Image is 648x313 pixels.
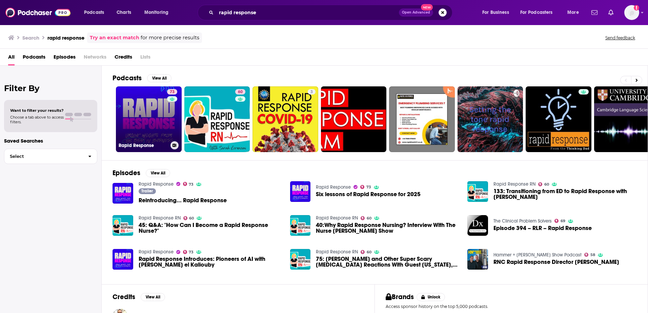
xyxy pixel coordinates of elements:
img: 75: Rigors and Other Super Scary Chemotherapy Reactions With Guest Montana, Rapid Response RN [290,249,311,270]
img: Six lessons of Rapid Response for 2025 [290,181,311,202]
a: Rapid Response RN [139,215,181,221]
a: Try an exact match [90,34,139,42]
button: Show profile menu [624,5,639,20]
a: Show notifications dropdown [606,7,616,18]
a: 69 [554,219,565,223]
a: Reintroducing... Rapid Response [139,197,227,203]
a: 40:Why Rapid Response Nursing? Interview With The Nurse Keith Show [316,222,459,234]
a: 73Rapid Response [116,86,182,152]
button: View All [147,74,171,82]
a: Show notifications dropdown [589,7,600,18]
a: 73 [167,89,177,95]
a: Credits [115,51,132,65]
button: Send feedback [603,35,637,41]
a: 73 [183,250,194,254]
button: open menu [79,7,113,18]
a: Reintroducing... Rapid Response [113,183,133,204]
h2: Podcasts [113,74,142,82]
a: 45: Q&A: "How Can I Become a Rapid Response Nurse?" [113,215,133,236]
a: RNC Rapid Response Director Tommy Pigott [493,259,619,265]
a: Rapid Response [139,249,174,255]
a: RNC Rapid Response Director Tommy Pigott [467,249,488,270]
span: Want to filter your results? [10,108,64,113]
a: Podcasts [23,51,45,65]
a: Rapid Response [316,184,351,190]
a: 60 [184,86,250,152]
button: Open AdvancedNew [399,8,433,17]
a: CreditsView All [113,293,165,301]
span: 60 [367,251,371,254]
span: Charts [117,8,131,17]
a: Rapid Response [139,181,174,187]
span: RNC Rapid Response Director [PERSON_NAME] [493,259,619,265]
span: 40:Why Rapid Response Nursing? Interview With The Nurse [PERSON_NAME] Show [316,222,459,234]
a: 73 [360,185,371,189]
span: For Business [482,8,509,17]
a: PodcastsView All [113,74,171,82]
h3: rapid response [47,35,84,41]
button: open menu [516,7,563,18]
a: Rapid Response RN [316,249,358,255]
p: Saved Searches [4,138,97,144]
span: Select [4,154,83,159]
span: 60 [367,217,371,220]
button: open menu [563,7,587,18]
span: Trailer [141,189,153,193]
span: 133: Transitioning from ED to Rapid Response with [PERSON_NAME] [493,188,637,200]
p: Access sponsor history on the top 5,000 podcasts. [386,304,637,309]
h3: Rapid Response [119,143,168,148]
span: 60 [544,183,549,186]
span: 69 [561,220,565,223]
input: Search podcasts, credits, & more... [216,7,399,18]
span: More [567,8,579,17]
span: Open Advanced [402,11,430,14]
span: Lists [140,51,150,65]
h2: Credits [113,293,135,301]
span: for more precise results [141,34,199,42]
span: 60 [238,89,243,96]
a: Episodes [54,51,76,65]
button: Select [4,149,97,164]
img: Podchaser - Follow, Share and Rate Podcasts [5,6,70,19]
button: View All [146,169,170,177]
span: 3 [310,89,313,96]
span: 73 [189,251,194,254]
img: 133: Transitioning from ED to Rapid Response with Aidan RN [467,181,488,202]
img: 40:Why Rapid Response Nursing? Interview With The Nurse Keith Show [290,215,311,236]
a: 60 [235,89,245,95]
a: 75: Rigors and Other Super Scary Chemotherapy Reactions With Guest Montana, Rapid Response RN [316,256,459,268]
a: Rapid Response Introduces: Pioneers of AI with Dr. Rana el Kaliouby [113,249,133,270]
img: User Profile [624,5,639,20]
a: Charts [112,7,135,18]
a: 60 [361,216,371,220]
button: open menu [140,7,177,18]
a: The Clinical Problem Solvers [493,218,552,224]
span: Rapid Response Introduces: Pioneers of AI with [PERSON_NAME] el Kaliouby [139,256,282,268]
a: Rapid Response RN [316,215,358,221]
div: Search podcasts, credits, & more... [204,5,459,20]
a: 58 [584,253,595,257]
span: 58 [590,253,595,256]
span: For Podcasters [520,8,553,17]
button: open menu [478,7,518,18]
span: Logged in as WE_Broadcast [624,5,639,20]
a: Six lessons of Rapid Response for 2025 [316,191,421,197]
span: 73 [366,186,371,189]
span: 60 [189,217,194,220]
h3: Search [22,35,39,41]
a: 60 [538,182,549,186]
a: EpisodesView All [113,169,170,177]
a: 3 [308,89,316,95]
span: 75: [PERSON_NAME] and Other Super Scary [MEDICAL_DATA] Reactions With Guest [US_STATE], Rapid Res... [316,256,459,268]
a: Episode 394 – RLR – Rapid Response [493,225,592,231]
button: View All [141,293,165,301]
a: 45: Q&A: "How Can I Become a Rapid Response Nurse?" [139,222,282,234]
a: Hammer + Nigel Show Podcast [493,252,582,258]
